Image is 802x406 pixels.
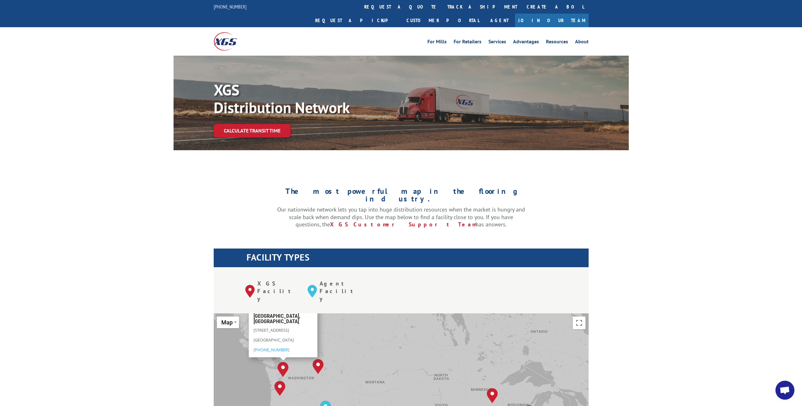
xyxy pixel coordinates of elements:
p: Agent Facility [320,280,360,302]
a: About [575,39,589,46]
a: Agent [484,14,515,27]
a: Request a pickup [310,14,402,27]
a: Services [488,39,506,46]
a: Open chat [775,381,794,400]
a: For Mills [427,39,447,46]
span: Map [221,319,233,326]
div: Minneapolis, MN [487,388,498,403]
button: Toggle fullscreen view [573,317,585,329]
div: Spokane, WA [313,359,324,374]
a: For Retailers [454,39,481,46]
a: Customer Portal [402,14,484,27]
a: XGS Customer Support Team [330,221,475,228]
a: Resources [546,39,568,46]
p: XGS Facility [257,280,298,302]
h1: FACILITY TYPES [247,253,589,265]
a: [PHONE_NUMBER] [214,3,247,10]
h1: The most powerful map in the flooring industry. [277,188,525,206]
div: Portland, OR [274,381,285,396]
p: [STREET_ADDRESS] [254,327,313,337]
a: [PHONE_NUMBER] [254,347,289,352]
a: Advantages [513,39,539,46]
div: Kent, WA [278,362,289,377]
p: XGS Distribution Network [214,81,403,116]
h3: [GEOGRAPHIC_DATA], [GEOGRAPHIC_DATA] [254,313,313,327]
button: Change map style [217,317,239,328]
p: Our nationwide network lets you tap into huge distribution resources when the market is hungry an... [277,206,525,228]
p: [GEOGRAPHIC_DATA] [254,337,313,347]
a: Join Our Team [515,14,589,27]
span: Close [310,311,315,315]
a: Calculate transit time [214,124,291,138]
